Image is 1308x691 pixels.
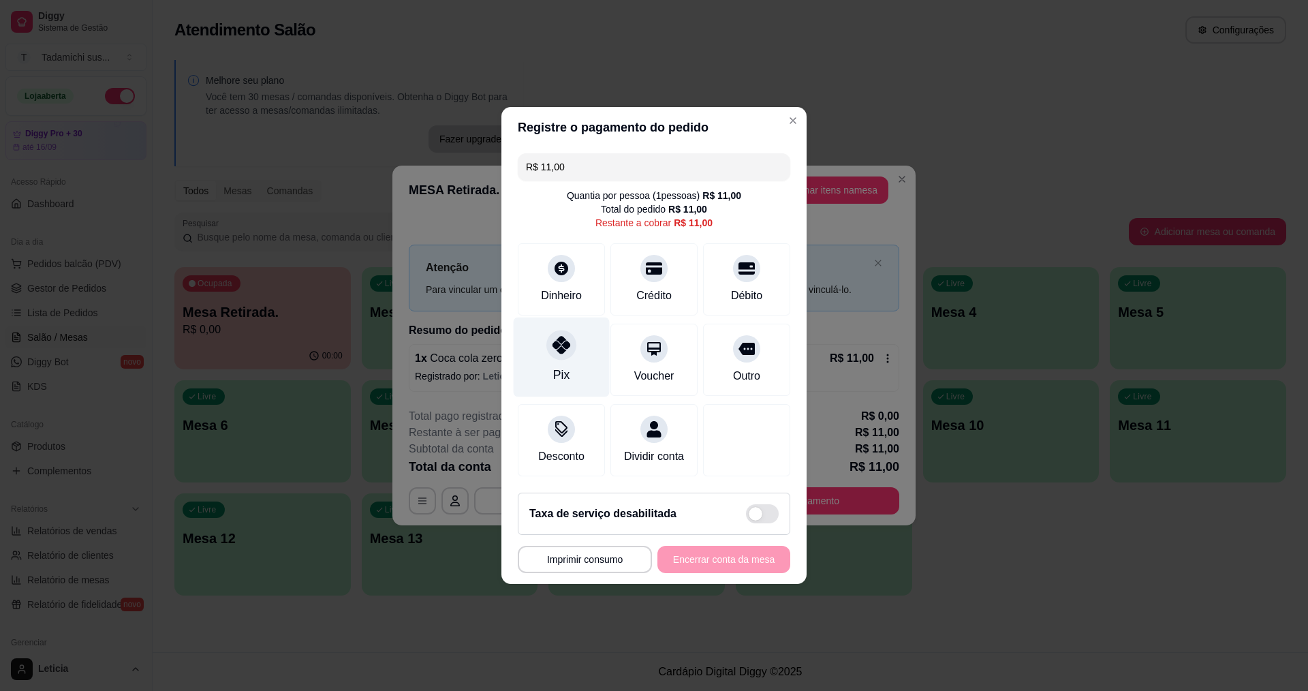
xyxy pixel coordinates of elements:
div: Pix [553,366,570,384]
div: R$ 11,00 [702,189,741,202]
header: Registre o pagamento do pedido [501,107,807,148]
input: Ex.: hambúrguer de cordeiro [526,153,782,181]
div: Crédito [636,288,672,304]
button: Imprimir consumo [518,546,652,573]
div: Débito [731,288,762,304]
div: Dinheiro [541,288,582,304]
div: Voucher [634,368,674,384]
div: Restante a cobrar [595,216,713,230]
div: R$ 11,00 [674,216,713,230]
div: Quantia por pessoa ( 1 pessoas) [567,189,741,202]
button: Close [782,110,804,132]
div: Desconto [538,448,585,465]
div: Total do pedido [601,202,707,216]
div: Dividir conta [624,448,684,465]
h2: Taxa de serviço desabilitada [529,506,676,522]
div: Outro [733,368,760,384]
div: R$ 11,00 [668,202,707,216]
